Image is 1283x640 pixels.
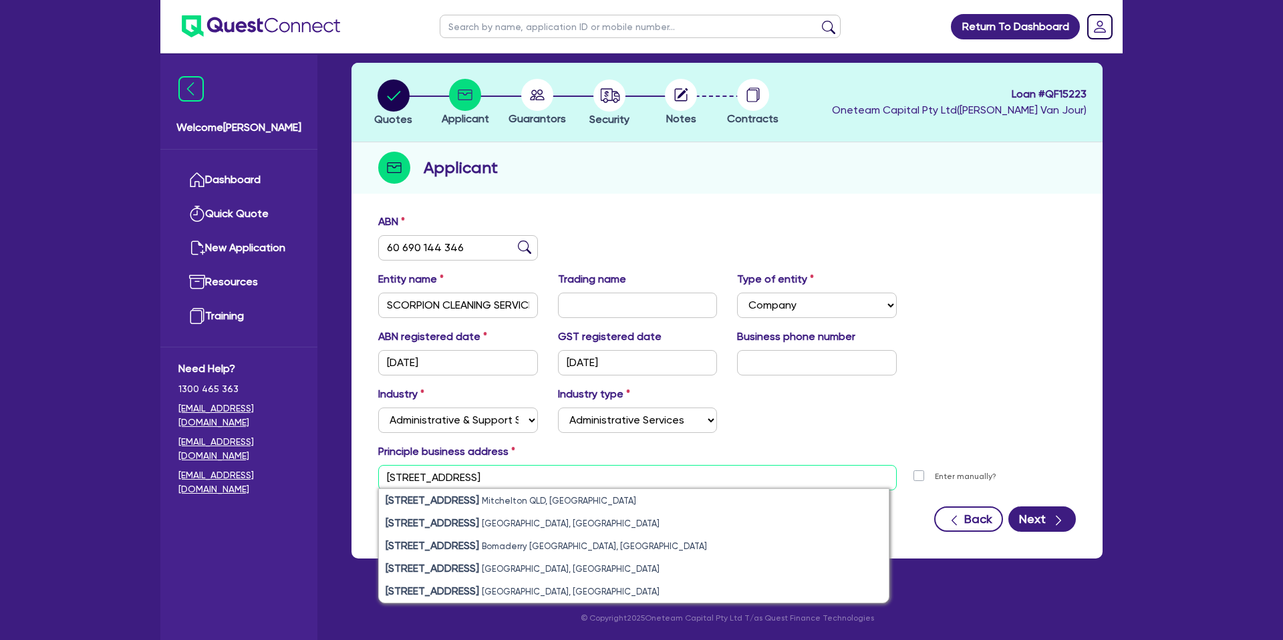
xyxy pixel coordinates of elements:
[178,231,299,265] a: New Application
[666,112,696,125] span: Notes
[832,86,1087,102] span: Loan # QF15223
[189,274,205,290] img: resources
[374,79,413,128] button: Quotes
[737,329,855,345] label: Business phone number
[386,562,479,575] strong: [STREET_ADDRESS]
[518,241,531,254] img: abn-lookup icon
[727,112,778,125] span: Contracts
[509,112,566,125] span: Guarantors
[178,468,299,496] a: [EMAIL_ADDRESS][DOMAIN_NAME]
[558,271,626,287] label: Trading name
[424,156,498,180] h2: Applicant
[374,113,412,126] span: Quotes
[182,15,340,37] img: quest-connect-logo-blue
[440,15,841,38] input: Search by name, application ID or mobile number...
[189,308,205,324] img: training
[589,79,630,128] button: Security
[378,271,444,287] label: Entity name
[1083,9,1117,44] a: Dropdown toggle
[178,361,299,377] span: Need Help?
[558,386,630,402] label: Industry type
[386,585,479,597] strong: [STREET_ADDRESS]
[737,271,814,287] label: Type of entity
[378,386,424,402] label: Industry
[1008,506,1076,532] button: Next
[386,516,479,529] strong: [STREET_ADDRESS]
[178,76,204,102] img: icon-menu-close
[189,206,205,222] img: quick-quote
[378,329,487,345] label: ABN registered date
[558,329,662,345] label: GST registered date
[378,444,515,460] label: Principle business address
[178,265,299,299] a: Resources
[178,382,299,396] span: 1300 465 363
[951,14,1080,39] a: Return To Dashboard
[589,113,629,126] span: Security
[482,518,660,528] small: [GEOGRAPHIC_DATA], [GEOGRAPHIC_DATA]
[482,541,707,551] small: Bomaderry [GEOGRAPHIC_DATA], [GEOGRAPHIC_DATA]
[189,240,205,256] img: new-application
[386,539,479,552] strong: [STREET_ADDRESS]
[558,350,718,375] input: DD / MM / YYYY
[378,152,410,184] img: step-icon
[482,496,636,506] small: Mitchelton QLD, [GEOGRAPHIC_DATA]
[178,402,299,430] a: [EMAIL_ADDRESS][DOMAIN_NAME]
[342,612,1112,624] p: © Copyright 2025 Oneteam Capital Pty Ltd T/as Quest Finance Technologies
[386,494,479,506] strong: [STREET_ADDRESS]
[832,104,1087,116] span: Oneteam Capital Pty Ltd ( [PERSON_NAME] Van Jour )
[482,587,660,597] small: [GEOGRAPHIC_DATA], [GEOGRAPHIC_DATA]
[178,197,299,231] a: Quick Quote
[176,120,301,136] span: Welcome [PERSON_NAME]
[482,564,660,574] small: [GEOGRAPHIC_DATA], [GEOGRAPHIC_DATA]
[178,435,299,463] a: [EMAIL_ADDRESS][DOMAIN_NAME]
[178,163,299,197] a: Dashboard
[935,470,996,483] label: Enter manually?
[934,506,1003,532] button: Back
[442,112,489,125] span: Applicant
[378,350,538,375] input: DD / MM / YYYY
[178,299,299,333] a: Training
[378,214,405,230] label: ABN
